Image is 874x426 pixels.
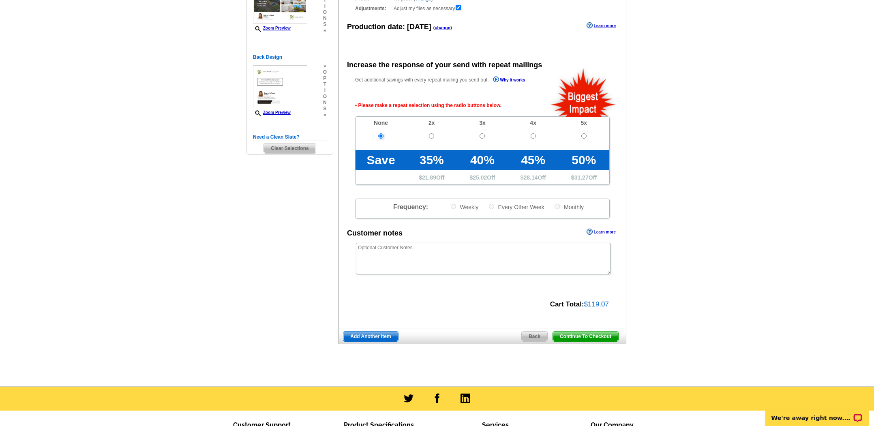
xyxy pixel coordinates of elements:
[508,117,559,129] td: 4x
[343,332,398,341] span: Add Another Item
[356,117,406,129] td: None
[555,204,560,209] input: Monthly
[323,15,327,21] span: n
[347,228,403,239] div: Customer notes
[435,25,450,30] a: change
[473,174,487,181] span: 25.02
[508,150,559,170] td: 45%
[457,150,508,170] td: 40%
[559,170,609,184] td: $ Off
[550,67,617,117] img: biggestImpact.png
[347,60,542,71] div: Increase the response of your send with repeat mailings
[523,174,538,181] span: 28.14
[323,81,327,88] span: t
[323,106,327,112] span: s
[493,76,525,85] a: Why it works
[450,203,479,211] label: Weekly
[407,23,431,31] span: [DATE]
[406,170,457,184] td: $ Off
[253,110,291,115] a: Zoom Preview
[355,75,542,85] p: Get additional savings with every repeat mailing you send out.
[393,203,428,210] span: Frequency:
[457,117,508,129] td: 3x
[587,22,616,29] a: Learn more
[508,170,559,184] td: $ Off
[355,94,610,116] span: • Please make a repeat selection using the radio buttons below.
[343,331,398,342] a: Add Another Item
[488,203,544,211] label: Every Other Week
[323,75,327,81] span: p
[253,133,327,141] h5: Need a Clean Slate?
[451,204,456,209] input: Weekly
[489,204,494,209] input: Every Other Week
[323,3,327,9] span: i
[406,150,457,170] td: 35%
[553,332,618,341] span: Continue To Checkout
[355,4,610,12] div: Adjust my files as necessary
[457,170,508,184] td: $ Off
[323,69,327,75] span: o
[406,117,457,129] td: 2x
[323,21,327,28] span: s
[356,150,406,170] td: Save
[574,174,589,181] span: 31.27
[323,94,327,100] span: o
[521,331,548,342] a: Back
[559,150,609,170] td: 50%
[522,332,547,341] span: Back
[550,300,584,308] strong: Cart Total:
[559,117,609,129] td: 5x
[584,300,609,308] span: $119.07
[554,203,584,211] label: Monthly
[323,28,327,34] span: »
[323,88,327,94] span: i
[355,5,391,12] strong: Adjustments:
[264,143,315,153] span: Clear Selections
[422,174,436,181] span: 21.89
[760,400,874,426] iframe: LiveChat chat widget
[323,9,327,15] span: o
[587,229,616,235] a: Learn more
[253,26,291,30] a: Zoom Preview
[433,25,452,30] span: ( )
[347,21,452,32] div: Production date:
[253,54,327,61] h5: Back Design
[323,63,327,69] span: »
[253,65,307,108] img: small-thumb.jpg
[323,112,327,118] span: »
[323,100,327,106] span: n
